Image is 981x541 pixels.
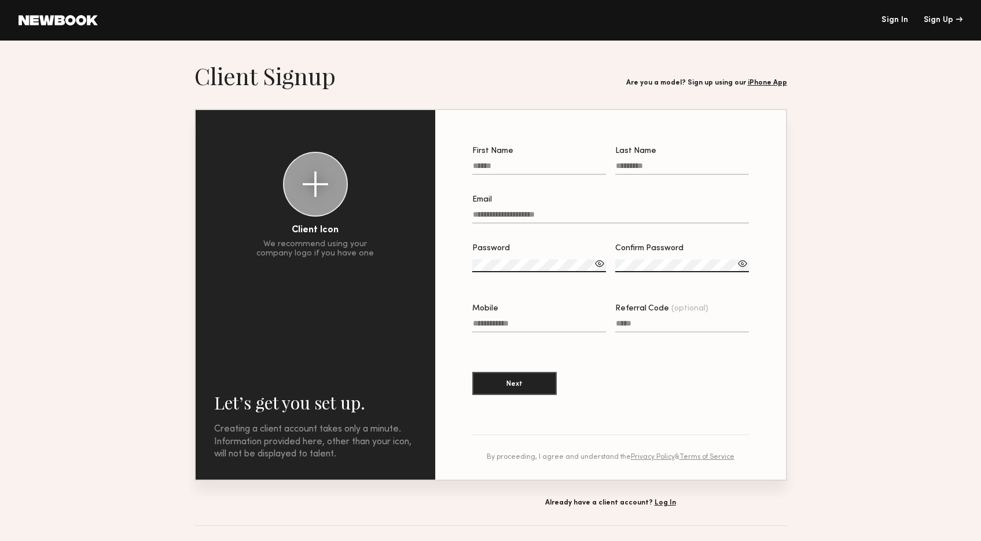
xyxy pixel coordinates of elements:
div: Email [472,196,749,204]
div: Referral Code [615,305,749,313]
div: Last Name [615,147,749,155]
a: Log In [655,499,676,506]
input: Password [472,259,606,272]
div: Already have a client account? [434,499,787,507]
button: Next [472,372,557,395]
h2: Let’s get you set up. [214,391,417,414]
a: iPhone App [748,79,787,86]
input: First Name [472,162,606,175]
div: Creating a client account takes only a minute. Information provided here, other than your icon, w... [214,423,417,461]
h1: Client Signup [194,61,336,90]
div: Confirm Password [615,244,749,253]
div: Sign Up [924,16,962,24]
span: (optional) [671,305,708,313]
div: By proceeding, I agree and understand the & [472,454,749,461]
input: Last Name [615,162,749,175]
div: First Name [472,147,606,155]
div: Client Icon [292,226,339,235]
a: Privacy Policy [631,454,675,460]
div: Are you a model? Sign up using our [626,79,787,87]
div: Password [472,244,606,253]
input: Mobile [472,319,606,332]
div: Mobile [472,305,606,313]
a: Terms of Service [679,454,734,460]
div: We recommend using your company logo if you have one [256,240,374,258]
input: Email [472,210,749,224]
input: Referral Code(optional) [615,319,749,332]
input: Confirm Password [615,259,749,272]
a: Sign In [881,16,908,24]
